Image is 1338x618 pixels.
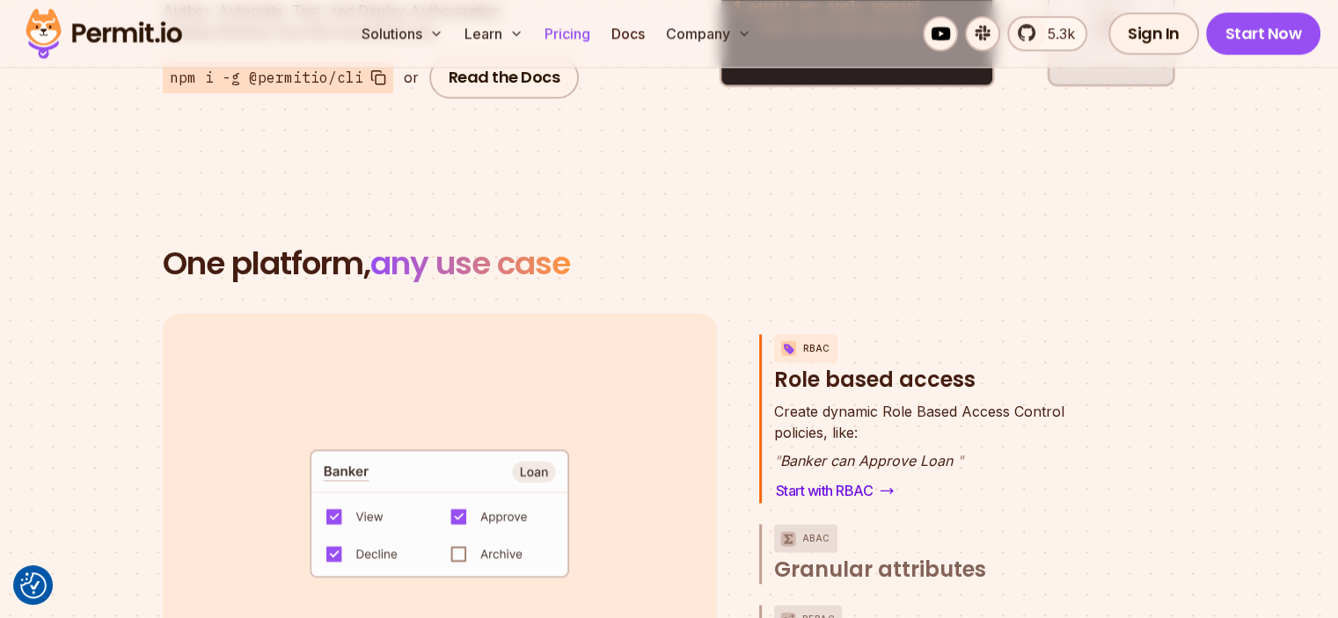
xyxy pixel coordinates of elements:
[774,478,896,503] a: Start with RBAC
[604,16,652,51] a: Docs
[170,67,363,88] span: npm i -g @permitio/cli
[537,16,597,51] a: Pricing
[774,452,780,469] span: "
[774,401,1064,443] p: policies, like:
[774,401,1064,422] span: Create dynamic Role Based Access Control
[18,4,190,63] img: Permit logo
[163,62,393,93] button: npm i -g @permitio/cli
[774,401,1102,503] div: RBACRole based access
[1007,16,1087,51] a: 5.3k
[355,16,450,51] button: Solutions
[659,16,758,51] button: Company
[774,450,1064,471] p: Banker can Approve Loan
[457,16,530,51] button: Learn
[404,67,419,88] div: or
[370,241,570,286] span: any use case
[429,56,580,98] a: Read the Docs
[1108,12,1199,55] a: Sign In
[20,572,47,599] button: Consent Preferences
[774,556,986,584] span: Granular attributes
[1206,12,1321,55] a: Start Now
[163,246,1176,281] h2: One platform,
[1037,23,1075,44] span: 5.3k
[957,452,963,469] span: "
[802,524,830,552] p: ABAC
[20,572,47,599] img: Revisit consent button
[774,524,1102,584] button: ABACGranular attributes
